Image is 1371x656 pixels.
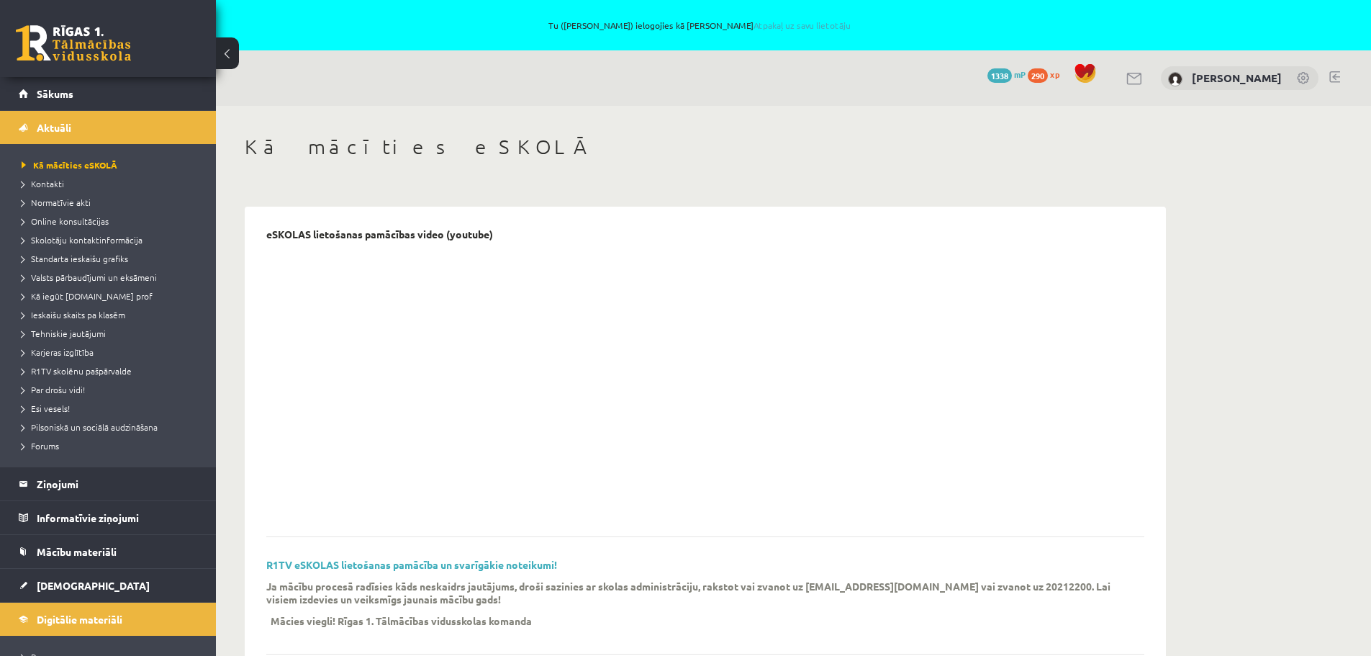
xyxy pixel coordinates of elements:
span: mP [1014,68,1026,80]
a: R1TV skolēnu pašpārvalde [22,364,202,377]
a: 290 xp [1028,68,1067,80]
a: [DEMOGRAPHIC_DATA] [19,569,198,602]
a: Atpakaļ uz savu lietotāju [754,19,851,31]
a: Skolotāju kontaktinformācija [22,233,202,246]
a: [PERSON_NAME] [1192,71,1282,85]
a: Rīgas 1. Tālmācības vidusskola [16,25,131,61]
span: Aktuāli [37,121,71,134]
img: Margarita Petruse [1168,72,1182,86]
a: Kā iegūt [DOMAIN_NAME] prof [22,289,202,302]
span: Digitālie materiāli [37,613,122,626]
span: Kontakti [22,178,64,189]
a: Informatīvie ziņojumi [19,501,198,534]
span: Tu ([PERSON_NAME]) ielogojies kā [PERSON_NAME] [166,21,1234,30]
span: Normatīvie akti [22,197,91,208]
span: R1TV skolēnu pašpārvalde [22,365,132,377]
span: Tehniskie jautājumi [22,328,106,339]
p: eSKOLAS lietošanas pamācības video (youtube) [266,228,493,241]
span: xp [1050,68,1059,80]
a: R1TV eSKOLAS lietošanas pamācība un svarīgākie noteikumi! [266,558,557,571]
a: Valsts pārbaudījumi un eksāmeni [22,271,202,284]
a: Forums [22,439,202,452]
span: Sākums [37,87,73,100]
span: Esi vesels! [22,403,70,414]
span: 1338 [987,68,1012,83]
a: Tehniskie jautājumi [22,327,202,340]
p: Ja mācību procesā radīsies kāds neskaidrs jautājums, droši sazinies ar skolas administrāciju, rak... [266,580,1123,606]
span: Online konsultācijas [22,215,109,227]
a: Sākums [19,77,198,110]
span: Forums [22,440,59,451]
a: Standarta ieskaišu grafiks [22,252,202,265]
span: Ieskaišu skaits pa klasēm [22,309,125,320]
a: Par drošu vidi! [22,383,202,396]
p: Mācies viegli! [271,614,335,627]
span: [DEMOGRAPHIC_DATA] [37,579,150,592]
span: Pilsoniskā un sociālā audzināšana [22,421,158,433]
a: Ieskaišu skaits pa klasēm [22,308,202,321]
a: Kā mācīties eSKOLĀ [22,158,202,171]
span: Mācību materiāli [37,545,117,558]
a: 1338 mP [987,68,1026,80]
a: Digitālie materiāli [19,603,198,636]
a: Mācību materiāli [19,535,198,568]
legend: Informatīvie ziņojumi [37,501,198,534]
a: Online konsultācijas [22,215,202,228]
a: Aktuāli [19,111,198,144]
span: Par drošu vidi! [22,384,85,395]
a: Normatīvie akti [22,196,202,209]
span: Kā iegūt [DOMAIN_NAME] prof [22,290,153,302]
span: Kā mācīties eSKOLĀ [22,159,117,171]
span: Karjeras izglītība [22,346,94,358]
h1: Kā mācīties eSKOLĀ [245,135,1166,159]
legend: Ziņojumi [37,467,198,500]
span: Skolotāju kontaktinformācija [22,234,142,246]
a: Ziņojumi [19,467,198,500]
a: Esi vesels! [22,402,202,415]
a: Pilsoniskā un sociālā audzināšana [22,421,202,433]
span: 290 [1028,68,1048,83]
p: Rīgas 1. Tālmācības vidusskolas komanda [338,614,532,627]
a: Karjeras izglītība [22,346,202,359]
a: Kontakti [22,177,202,190]
span: Valsts pārbaudījumi un eksāmeni [22,271,157,283]
span: Standarta ieskaišu grafiks [22,253,128,264]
